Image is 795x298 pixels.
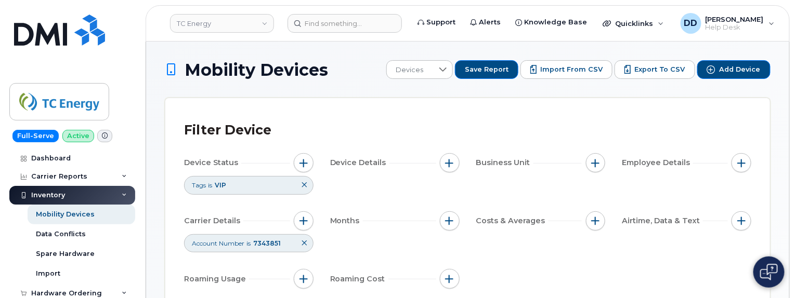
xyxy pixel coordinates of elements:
span: VIP [215,181,226,189]
span: Tags [192,181,206,189]
span: Save Report [465,65,509,74]
span: Account Number [192,239,244,248]
button: Add Device [697,60,771,79]
span: Carrier Details [184,215,243,226]
span: Add Device [720,65,761,74]
span: Employee Details [622,157,693,168]
span: Device Status [184,157,241,168]
span: Device Details [330,157,389,168]
span: Devices [387,61,433,79]
span: is [246,239,251,248]
button: Save Report [455,60,518,79]
span: Import from CSV [540,65,603,74]
span: Business Unit [476,157,533,168]
span: is [208,181,212,189]
span: Airtime, Data & Text [622,215,703,226]
span: Roaming Cost [330,274,388,285]
span: Months [330,215,363,226]
button: Import from CSV [520,60,612,79]
button: Export to CSV [615,60,695,79]
span: 7343851 [253,239,281,247]
span: Export to CSV [634,65,685,74]
img: Open chat [760,264,778,280]
span: Costs & Averages [476,215,549,226]
span: Roaming Usage [184,274,249,285]
span: Mobility Devices [185,61,328,79]
div: Filter Device [184,117,271,144]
